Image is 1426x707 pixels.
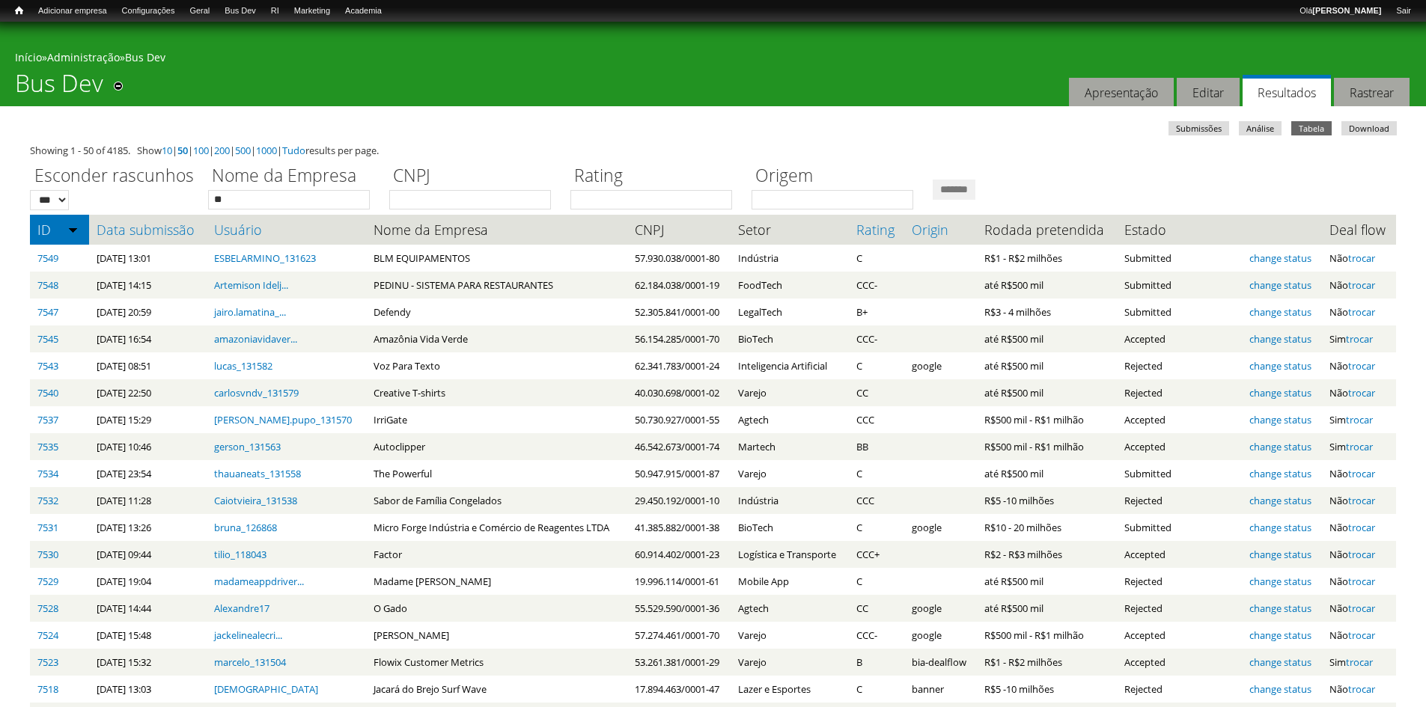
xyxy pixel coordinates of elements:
a: 7524 [37,628,58,642]
td: Sabor de Família Congelados [366,487,627,514]
a: Download [1341,121,1397,135]
a: Artemison Idelj... [214,278,288,292]
a: Bus Dev [125,50,165,64]
a: trocar [1346,655,1373,669]
a: Administração [47,50,120,64]
td: Indústria [731,487,848,514]
td: Indústria [731,245,848,272]
label: Esconder rascunhos [30,163,198,190]
td: Rejected [1117,352,1242,379]
td: [DATE] 20:59 [89,299,207,325]
a: change status [1249,521,1311,534]
td: até R$500 mil [977,568,1118,595]
td: Madame [PERSON_NAME] [366,568,627,595]
a: carlosvndv_131579 [214,386,299,400]
a: 7529 [37,575,58,588]
a: change status [1249,359,1311,373]
td: Sim [1322,433,1396,460]
td: 53.261.381/0001-29 [627,649,731,676]
a: trocar [1348,386,1375,400]
td: [DATE] 08:51 [89,352,207,379]
td: C [849,352,904,379]
td: 19.996.114/0001-61 [627,568,731,595]
td: R$500 mil - R$1 milhão [977,406,1118,433]
a: Sair [1389,4,1419,19]
td: [DATE] 14:44 [89,595,207,622]
a: change status [1249,628,1311,642]
a: trocar [1348,575,1375,588]
th: Setor [731,215,848,245]
td: Rejected [1117,487,1242,514]
a: 10 [162,144,172,157]
a: thauaneats_131558 [214,467,301,480]
td: Agtech [731,406,848,433]
td: FoodTech [731,272,848,299]
a: tilio_118043 [214,548,266,561]
th: Nome da Empresa [366,215,627,245]
td: Submitted [1117,245,1242,272]
a: Adicionar empresa [31,4,115,19]
td: CCC [849,406,904,433]
a: madameappdriver... [214,575,304,588]
td: Não [1322,245,1396,272]
a: Caiotvieira_131538 [214,494,297,507]
a: bruna_126868 [214,521,277,534]
td: 50.730.927/0001-55 [627,406,731,433]
td: Factor [366,541,627,568]
td: [DATE] 15:32 [89,649,207,676]
a: 200 [214,144,230,157]
td: Martech [731,433,848,460]
td: até R$500 mil [977,460,1118,487]
td: google [904,514,977,541]
td: 29.450.192/0001-10 [627,487,731,514]
a: change status [1249,682,1311,696]
td: 57.930.038/0001-80 [627,245,731,272]
a: Origin [912,222,969,237]
a: lucas_131582 [214,359,272,373]
td: 62.184.038/0001-19 [627,272,731,299]
td: Submitted [1117,460,1242,487]
td: [DATE] 09:44 [89,541,207,568]
a: 7545 [37,332,58,346]
a: change status [1249,386,1311,400]
td: 40.030.698/0001-02 [627,379,731,406]
td: Accepted [1117,325,1242,352]
a: 7535 [37,440,58,453]
a: change status [1249,602,1311,615]
td: [DATE] 22:50 [89,379,207,406]
a: Alexandre17 [214,602,269,615]
td: 62.341.783/0001-24 [627,352,731,379]
td: 57.274.461/0001-70 [627,622,731,649]
a: trocar [1348,359,1375,373]
td: banner [904,676,977,703]
td: Não [1322,514,1396,541]
a: trocar [1348,278,1375,292]
td: Não [1322,595,1396,622]
a: gerson_131563 [214,440,281,453]
td: CC [849,379,904,406]
td: PEDINU - SISTEMA PARA RESTAURANTES [366,272,627,299]
a: trocar [1348,548,1375,561]
a: jackelinealecri... [214,628,282,642]
td: [DATE] 10:46 [89,433,207,460]
td: BioTech [731,514,848,541]
a: trocar [1348,251,1375,265]
a: 7537 [37,413,58,426]
td: C [849,676,904,703]
div: Showing 1 - 50 of 4185. Show | | | | | | results per page. [30,143,1396,158]
a: 1000 [256,144,277,157]
a: trocar [1346,332,1373,346]
td: até R$500 mil [977,272,1118,299]
a: 7528 [37,602,58,615]
td: Accepted [1117,622,1242,649]
img: ordem crescente [68,224,78,234]
label: Rating [570,163,742,190]
td: BioTech [731,325,848,352]
a: trocar [1346,440,1373,453]
td: Submitted [1117,514,1242,541]
td: R$1 - R$2 milhões [977,649,1118,676]
td: Submitted [1117,272,1242,299]
a: trocar [1348,494,1375,507]
a: trocar [1348,521,1375,534]
th: CNPJ [627,215,731,245]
